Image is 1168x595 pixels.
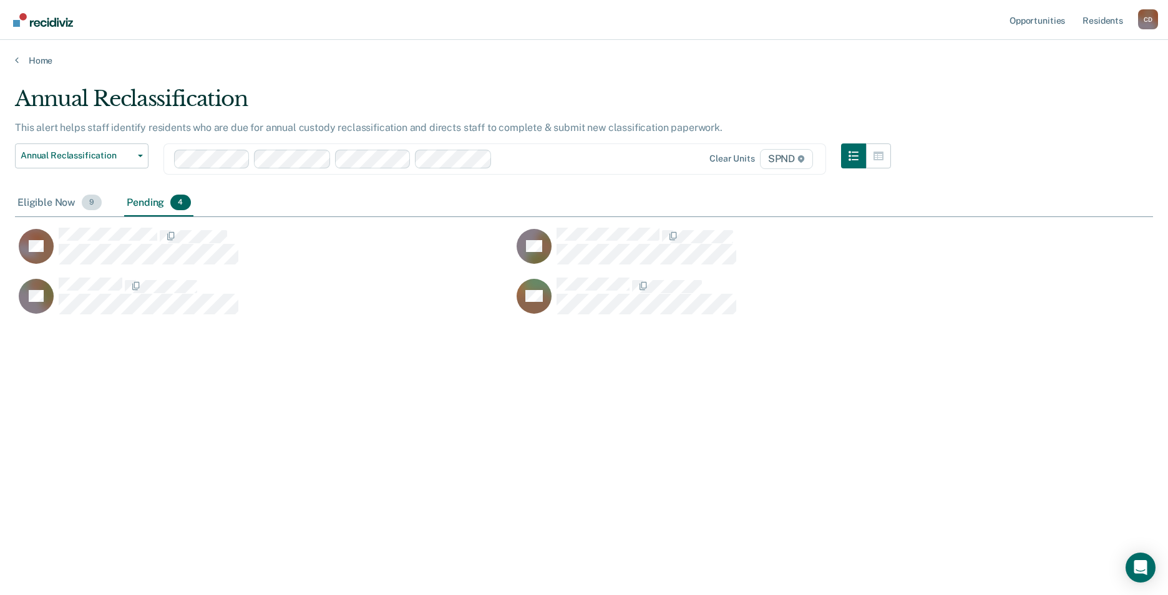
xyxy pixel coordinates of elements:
div: Pending4 [124,190,193,217]
div: Clear units [709,153,755,164]
div: Open Intercom Messenger [1126,553,1156,583]
p: This alert helps staff identify residents who are due for annual custody reclassification and dir... [15,122,723,133]
button: Profile dropdown button [1138,9,1158,29]
span: 9 [82,195,102,211]
div: C D [1138,9,1158,29]
div: CaseloadOpportunityCell-00444851 [513,277,1011,327]
span: 4 [170,195,190,211]
span: SPND [760,149,813,169]
a: Home [15,55,1153,66]
img: Recidiviz [13,13,73,27]
div: CaseloadOpportunityCell-00491715 [15,227,513,277]
div: CaseloadOpportunityCell-00567797 [513,227,1011,277]
div: Annual Reclassification [15,86,891,122]
div: Eligible Now9 [15,190,104,217]
span: Annual Reclassification [21,150,133,161]
button: Annual Reclassification [15,143,148,168]
div: CaseloadOpportunityCell-00363643 [15,277,513,327]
